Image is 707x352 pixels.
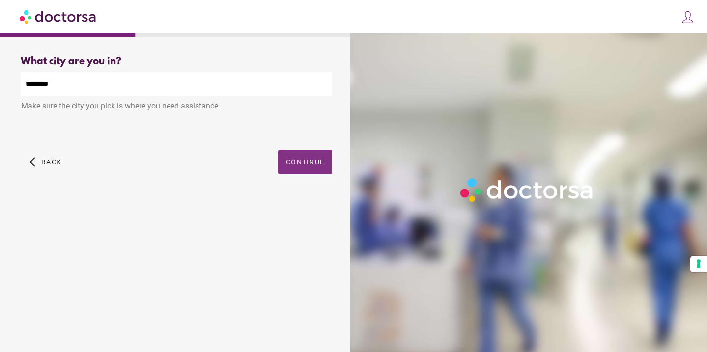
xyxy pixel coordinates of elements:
[21,96,332,118] div: Make sure the city you pick is where you need assistance.
[681,10,695,24] img: icons8-customer-100.png
[456,174,598,206] img: Logo-Doctorsa-trans-White-partial-flat.png
[26,150,65,174] button: arrow_back_ios Back
[20,5,97,27] img: Doctorsa.com
[41,158,61,166] span: Back
[21,56,332,67] div: What city are you in?
[278,150,332,174] button: Continue
[286,158,324,166] span: Continue
[690,256,707,272] button: Your consent preferences for tracking technologies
